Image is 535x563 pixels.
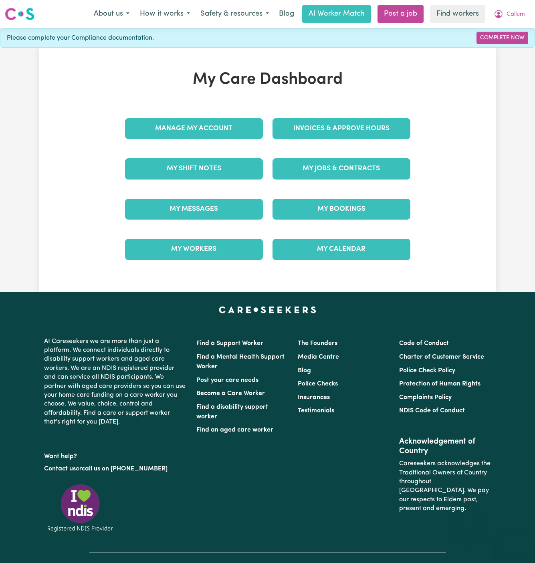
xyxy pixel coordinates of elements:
a: Media Centre [298,354,339,360]
h2: Acknowledgement of Country [399,437,491,456]
p: At Careseekers we are more than just a platform. We connect individuals directly to disability su... [44,334,187,430]
a: Post your care needs [196,377,258,383]
a: Police Checks [298,381,338,387]
a: Complete Now [476,32,528,44]
iframe: Close message [460,512,476,528]
h1: My Care Dashboard [120,70,415,89]
a: Blog [298,367,311,374]
a: Careseekers logo [5,5,34,23]
a: My Messages [125,199,263,220]
a: Testimonials [298,408,334,414]
a: Find an aged care worker [196,427,273,433]
a: Find a disability support worker [196,404,268,420]
a: call us on [PHONE_NUMBER] [82,466,168,472]
a: Careseekers home page [219,307,316,313]
a: Invoices & Approve Hours [273,118,410,139]
button: How it works [135,6,195,22]
a: My Workers [125,239,263,260]
a: Complaints Policy [399,394,452,401]
iframe: Button to launch messaging window [503,531,529,557]
a: My Bookings [273,199,410,220]
a: Manage My Account [125,118,263,139]
a: Become a Care Worker [196,390,265,397]
button: Safety & resources [195,6,274,22]
button: My Account [489,6,530,22]
a: Charter of Customer Service [399,354,484,360]
button: About us [89,6,135,22]
a: Find workers [430,5,485,23]
p: Want help? [44,449,187,461]
a: Post a job [378,5,424,23]
a: Police Check Policy [399,367,455,374]
a: Code of Conduct [399,340,449,347]
img: Registered NDIS provider [44,483,116,533]
a: Protection of Human Rights [399,381,480,387]
a: Find a Mental Health Support Worker [196,354,285,370]
a: Contact us [44,466,76,472]
a: NDIS Code of Conduct [399,408,465,414]
a: Blog [274,5,299,23]
p: or [44,461,187,476]
p: Careseekers acknowledges the Traditional Owners of Country throughout [GEOGRAPHIC_DATA]. We pay o... [399,456,491,516]
span: Please complete your Compliance documentation. [7,33,154,43]
a: My Calendar [273,239,410,260]
span: Callum [507,10,525,19]
a: The Founders [298,340,337,347]
a: Insurances [298,394,330,401]
a: Find a Support Worker [196,340,263,347]
a: AI Worker Match [302,5,371,23]
a: My Jobs & Contracts [273,158,410,179]
a: My Shift Notes [125,158,263,179]
img: Careseekers logo [5,7,34,21]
